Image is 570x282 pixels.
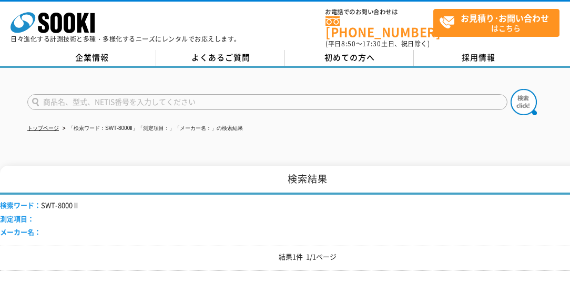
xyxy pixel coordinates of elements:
span: 初めての方へ [324,52,375,63]
a: 企業情報 [27,50,156,66]
span: はこちら [439,9,559,36]
li: 「検索ワード：SWT-8000Ⅱ」「測定項目：」「メーカー名：」の検索結果 [60,123,243,134]
p: 日々進化する計測技術と多種・多様化するニーズにレンタルでお応えします。 [11,36,241,42]
span: 8:50 [341,39,356,48]
a: よくあるご質問 [156,50,285,66]
a: [PHONE_NUMBER] [325,16,433,38]
a: 初めての方へ [285,50,414,66]
strong: お見積り･お問い合わせ [461,12,549,24]
a: 採用情報 [414,50,543,66]
span: 17:30 [362,39,381,48]
span: お電話でのお問い合わせは [325,9,433,15]
a: トップページ [27,125,59,131]
img: btn_search.png [511,89,537,115]
span: (平日 ～ 土日、祝日除く) [325,39,430,48]
a: お見積り･お問い合わせはこちら [433,9,559,37]
input: 商品名、型式、NETIS番号を入力してください [27,94,507,110]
